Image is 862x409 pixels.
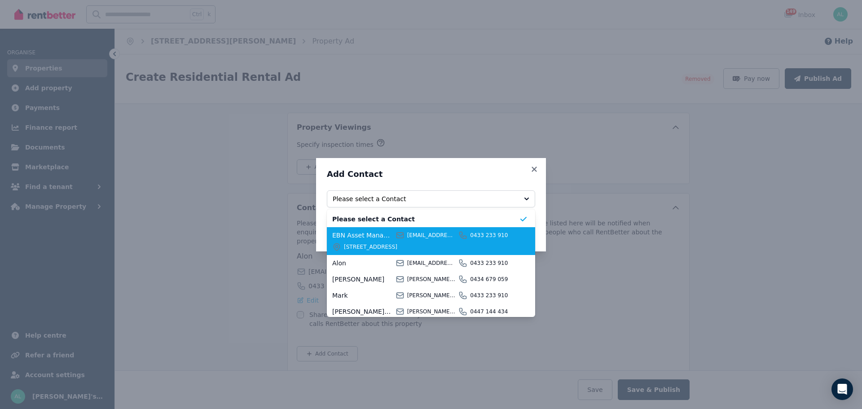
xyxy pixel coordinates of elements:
[470,276,519,283] span: 0434 679 059
[407,292,456,299] span: [PERSON_NAME][EMAIL_ADDRESS][PERSON_NAME][DOMAIN_NAME]
[332,231,393,240] span: EBN Asset Management Pty Ltd
[327,209,535,317] ul: Please select a Contact
[332,307,393,316] span: [PERSON_NAME] Del [PERSON_NAME]
[407,259,456,267] span: [EMAIL_ADDRESS][PERSON_NAME][DOMAIN_NAME]
[327,169,535,180] h3: Add Contact
[470,232,519,239] span: 0433 233 910
[407,232,456,239] span: [EMAIL_ADDRESS][DOMAIN_NAME]
[470,259,519,267] span: 0433 233 910
[407,276,456,283] span: [PERSON_NAME][EMAIL_ADDRESS][PERSON_NAME][DOMAIN_NAME]
[327,190,535,207] button: Please select a Contact
[470,292,519,299] span: 0433 233 910
[332,259,393,268] span: Alon
[831,378,853,400] div: Open Intercom Messenger
[407,308,456,315] span: [PERSON_NAME][EMAIL_ADDRESS][PERSON_NAME][DOMAIN_NAME]
[332,215,519,224] span: Please select a Contact
[344,243,519,251] span: [STREET_ADDRESS]
[332,291,393,300] span: Mark
[333,194,517,203] span: Please select a Contact
[332,275,393,284] span: [PERSON_NAME]
[470,308,519,315] span: 0447 144 434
